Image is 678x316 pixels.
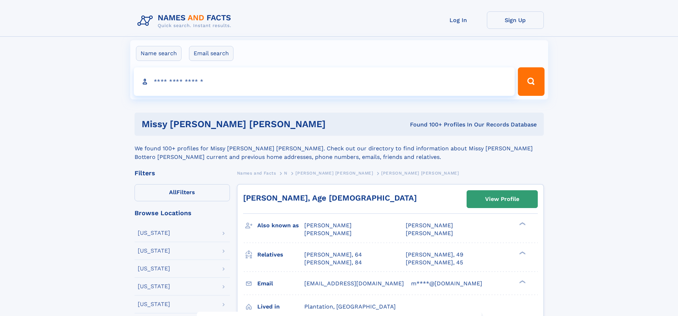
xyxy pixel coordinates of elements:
[138,301,170,307] div: [US_STATE]
[406,259,463,266] a: [PERSON_NAME], 45
[136,46,182,61] label: Name search
[257,249,304,261] h3: Relatives
[295,171,373,176] span: [PERSON_NAME] [PERSON_NAME]
[135,11,237,31] img: Logo Names and Facts
[304,230,352,237] span: [PERSON_NAME]
[295,169,373,177] a: [PERSON_NAME] [PERSON_NAME]
[284,171,288,176] span: N
[138,230,170,236] div: [US_STATE]
[304,303,396,310] span: Plantation, [GEOGRAPHIC_DATA]
[138,284,170,289] div: [US_STATE]
[135,184,230,201] label: Filters
[406,230,453,237] span: [PERSON_NAME]
[138,248,170,254] div: [US_STATE]
[135,136,544,161] div: We found 100+ profiles for Missy [PERSON_NAME] [PERSON_NAME]. Check out our directory to find inf...
[138,266,170,271] div: [US_STATE]
[257,219,304,232] h3: Also known as
[135,170,230,176] div: Filters
[304,280,404,287] span: [EMAIL_ADDRESS][DOMAIN_NAME]
[517,279,526,284] div: ❯
[189,46,233,61] label: Email search
[368,121,537,129] div: Found 100+ Profiles In Our Records Database
[381,171,459,176] span: [PERSON_NAME] [PERSON_NAME]
[518,67,544,96] button: Search Button
[142,120,368,129] h1: Missy [PERSON_NAME] [PERSON_NAME]
[257,278,304,290] h3: Email
[485,191,519,207] div: View Profile
[134,67,515,96] input: search input
[284,169,288,177] a: N
[169,189,177,196] span: All
[517,250,526,255] div: ❯
[257,301,304,313] h3: Lived in
[430,11,487,29] a: Log In
[135,210,230,216] div: Browse Locations
[467,191,537,208] a: View Profile
[487,11,544,29] a: Sign Up
[237,169,276,177] a: Names and Facts
[243,193,417,202] a: [PERSON_NAME], Age [DEMOGRAPHIC_DATA]
[517,222,526,226] div: ❯
[304,259,362,266] a: [PERSON_NAME], 84
[304,251,362,259] a: [PERSON_NAME], 64
[406,251,463,259] a: [PERSON_NAME], 49
[304,222,352,229] span: [PERSON_NAME]
[406,222,453,229] span: [PERSON_NAME]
